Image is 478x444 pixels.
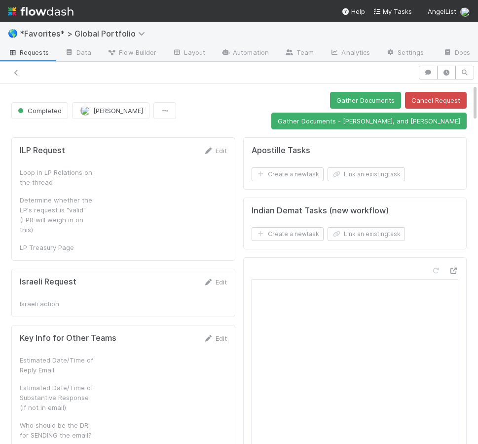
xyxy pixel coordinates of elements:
[271,113,467,129] button: Gather Documents - [PERSON_NAME], and [PERSON_NAME]
[20,242,94,252] div: LP Treasury Page
[435,45,478,61] a: Docs
[405,92,467,109] button: Cancel Request
[93,107,143,115] span: [PERSON_NAME]
[72,102,149,119] button: [PERSON_NAME]
[341,6,365,16] div: Help
[8,47,49,57] span: Requests
[252,167,324,181] button: Create a newtask
[428,7,456,15] span: AngelList
[20,29,150,39] span: *Favorites* > Global Portfolio
[252,206,389,216] h5: Indian Demat Tasks (new workflow)
[8,3,74,20] img: logo-inverted-e16ddd16eac7371096b0.svg
[378,45,432,61] a: Settings
[107,47,156,57] span: Flow Builder
[204,278,227,286] a: Edit
[11,102,68,119] button: Completed
[20,333,116,343] h5: Key Info for Other Teams
[204,147,227,155] a: Edit
[330,92,401,109] button: Gather Documents
[20,355,94,375] div: Estimated Date/Time of Reply Email
[57,45,99,61] a: Data
[164,45,213,61] a: Layout
[80,106,90,116] img: avatar_5bf5c33b-3139-4939-a495-cbf9fc6ebf7e.png
[277,45,322,61] a: Team
[20,383,94,412] div: Estimated Date/Time of Substantive Response (if not in email)
[20,277,76,287] h5: Israeli Request
[204,334,227,342] a: Edit
[99,45,164,61] a: Flow Builder
[373,6,412,16] a: My Tasks
[322,45,378,61] a: Analytics
[20,195,94,235] div: Determine whether the LP's request is "valid" (LPR will weigh in on this)
[8,29,18,38] span: 🌎
[373,7,412,15] span: My Tasks
[328,227,405,241] button: Link an existingtask
[20,420,94,440] div: Who should be the DRI for SENDING the email?
[20,299,94,309] div: Israeli action
[16,107,62,115] span: Completed
[252,146,310,156] h5: Apostille Tasks
[20,167,94,187] div: Loop in LP Relations on the thread
[20,146,65,156] h5: ILP Request
[460,7,470,17] img: avatar_5bf5c33b-3139-4939-a495-cbf9fc6ebf7e.png
[213,45,277,61] a: Automation
[328,167,405,181] button: Link an existingtask
[252,227,324,241] button: Create a newtask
